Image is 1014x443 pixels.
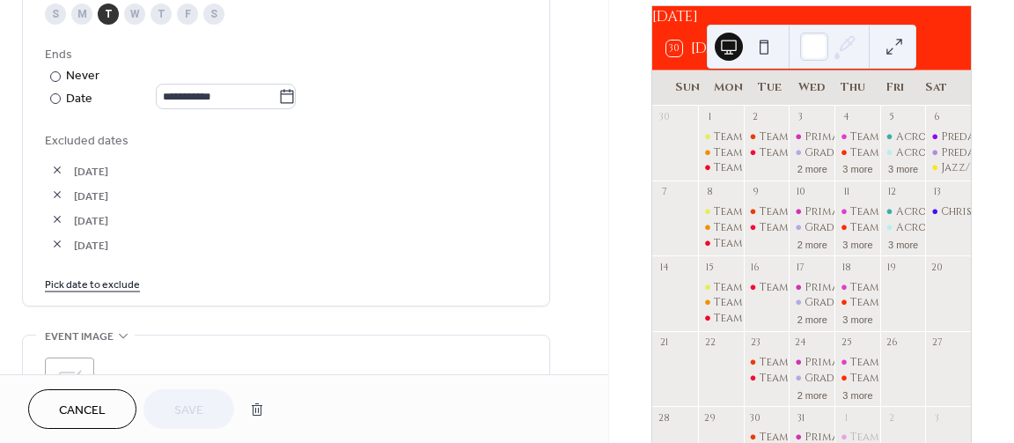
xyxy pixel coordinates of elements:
div: 14 [658,261,671,274]
div: Team Inferno [714,160,791,175]
div: Team Inferno [714,236,791,251]
button: Cancel [28,389,136,429]
div: Sun [666,70,708,106]
div: Team Inferno [714,311,791,326]
span: [DATE] [74,162,527,181]
span: Event image [45,328,114,346]
div: 1 [840,411,853,425]
div: Jazz/Lyrical [941,160,1012,175]
div: Grade 1 Ballet [805,145,885,160]
div: Team Ember- Tech [834,295,880,310]
div: Team Inferno [760,280,837,295]
button: 3 more [881,236,925,251]
div: Team Inferno [744,145,790,160]
div: Team Inferno [760,220,837,235]
div: Team Ember- Tech [834,371,880,386]
div: Grade 1 Ballet [789,220,834,235]
div: Predance-1 [925,129,971,144]
div: Acro-1 [896,204,936,219]
div: Grade 1 Ballet [805,295,885,310]
div: 23 [749,336,762,350]
div: Acro-1 [880,204,926,219]
button: 2 more [790,387,834,402]
div: Team Blaze [714,220,777,235]
div: ; [45,358,94,407]
div: Primary Ballet [789,355,834,370]
div: Primary Ballet [805,355,889,370]
div: Team Ember [698,129,744,144]
div: 10 [794,186,807,199]
div: 4 [840,111,853,124]
div: Acro-2 [896,220,937,235]
div: Team Inferno Ballet [760,355,876,370]
div: Team Blaze [698,145,744,160]
div: Predance-1 [941,129,1004,144]
div: 2 [749,111,762,124]
div: Team Inferno Ballet [744,204,790,219]
div: Primary Ballet [805,204,889,219]
div: 6 [930,111,944,124]
button: 3 more [881,160,925,175]
div: Primary Ballet [805,280,889,295]
div: Team Ember- Tech [834,145,880,160]
div: 27 [930,336,944,350]
div: Primary Ballet [789,204,834,219]
div: Team Ember- Tech [850,220,949,235]
button: 3 more [835,311,879,326]
div: Team Spark [834,204,880,219]
div: 3 [794,111,807,124]
div: 18 [840,261,853,274]
div: Team Ember [714,204,778,219]
div: Wed [791,70,833,106]
div: Team Ember- Tech [850,371,949,386]
div: W [124,4,145,25]
div: Team Ember [698,280,744,295]
div: Team Inferno Ballet [760,204,876,219]
div: 16 [749,261,762,274]
div: Primary Ballet [789,129,834,144]
div: Christmas Dance Recital [925,204,971,219]
div: Team Ember [714,129,778,144]
div: Grade 1 Ballet [805,220,885,235]
span: Pick date to exclude [45,276,140,294]
div: Team Spark [850,204,912,219]
div: T [98,4,119,25]
div: Team Spark [850,355,912,370]
div: Team Spark [834,129,880,144]
div: Primary Ballet [789,280,834,295]
div: Predance-2 [925,145,971,160]
span: Excluded dates [45,132,527,151]
div: Jazz/Lyrical [925,160,971,175]
div: Acro-1 [896,129,936,144]
div: 25 [840,336,853,350]
div: 11 [840,186,853,199]
div: Primary Ballet [805,129,889,144]
div: Team Inferno [744,220,790,235]
div: Team Inferno [760,371,837,386]
div: Team Inferno [760,145,837,160]
span: [DATE] [74,187,527,205]
button: 2 more [790,160,834,175]
div: Team Ember- Tech [850,295,949,310]
div: Sat [915,70,957,106]
div: Team Spark [834,280,880,295]
button: 30[DATE] [660,36,743,61]
span: [DATE] [74,211,527,230]
div: Team Ember [714,280,778,295]
div: Team Spark [834,355,880,370]
div: Mon [708,70,749,106]
div: Team Inferno [698,311,744,326]
div: T [151,4,172,25]
div: 22 [703,336,716,350]
div: 15 [703,261,716,274]
div: 28 [658,411,671,425]
div: Fri [874,70,915,106]
div: 24 [794,336,807,350]
div: Ends [45,46,524,64]
div: 19 [885,261,899,274]
div: Team Ember [698,204,744,219]
div: S [203,4,224,25]
div: Grade 1 Ballet [789,371,834,386]
div: Team Inferno [698,160,744,175]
